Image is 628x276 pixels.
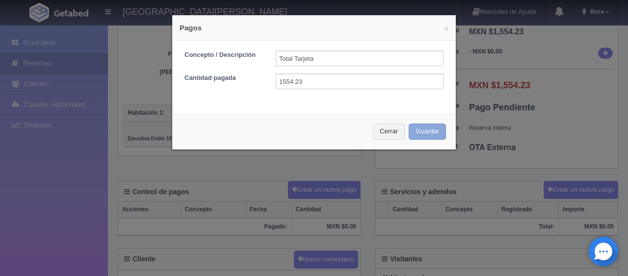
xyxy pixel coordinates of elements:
button: Guardar [409,124,446,140]
label: Cantidad pagada [177,74,268,83]
button: × [444,25,448,32]
label: Concepto / Descripción [177,50,268,60]
button: Cerrar [373,124,405,140]
h4: Pagos [180,23,448,33]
